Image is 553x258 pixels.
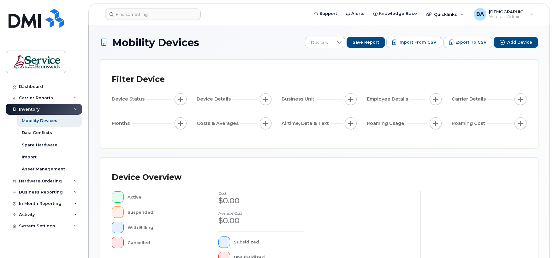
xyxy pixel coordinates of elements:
div: Subsidized [234,236,304,248]
span: Devices [305,37,333,48]
div: With Billing [128,222,198,233]
span: Roaming Usage [367,120,406,127]
span: Import from CSV [398,40,436,45]
button: Import from CSV [386,37,442,48]
span: Costs & Averages [197,120,241,127]
span: Device Details [197,96,233,102]
div: $0.00 [218,215,304,226]
div: Suspended [128,206,198,218]
div: Cancelled [128,237,198,248]
span: Employee Details [367,96,410,102]
span: Carrier Details [452,96,488,102]
span: Device Status [112,96,146,102]
button: Add Device [494,37,538,48]
span: Save Report [353,40,379,45]
span: Add Device [507,40,532,45]
div: $0.00 [218,195,304,206]
span: Mobility Devices [112,37,199,48]
span: Airtime, Data & Text [282,120,331,127]
h4: cost [218,191,304,195]
span: Roaming Cost [452,120,487,127]
span: Months [112,120,132,127]
div: Device Overview [112,169,181,186]
button: Export to CSV [443,37,492,48]
button: Save Report [347,37,385,48]
h4: Average cost [218,211,304,215]
div: Active [128,191,198,203]
div: Filter Device [112,71,165,88]
span: Business Unit [282,96,316,102]
span: Export to CSV [455,40,486,45]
